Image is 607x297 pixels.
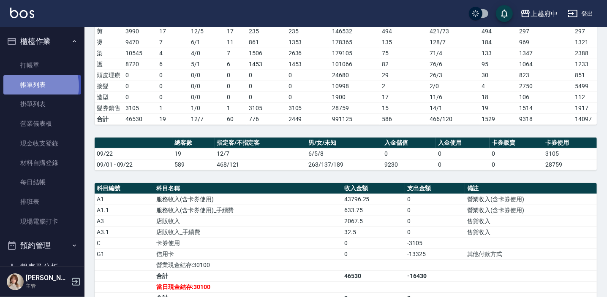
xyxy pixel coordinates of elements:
[154,259,342,270] td: 營業現金結存:30100
[123,48,157,59] td: 10545
[95,183,154,194] th: 科目編號
[154,238,342,248] td: 卡券使用
[247,70,286,81] td: 0
[123,103,157,113] td: 3105
[330,37,380,48] td: 178365
[286,113,330,124] td: 2449
[342,227,405,238] td: 32.5
[306,148,382,159] td: 6/5/8
[405,227,465,238] td: 0
[157,37,189,48] td: 7
[3,212,81,231] a: 現場電腦打卡
[517,59,573,70] td: 1064
[157,26,189,37] td: 17
[517,5,561,22] button: 上越府中
[225,59,247,70] td: 6
[3,134,81,153] a: 現金收支登錄
[286,59,330,70] td: 1453
[95,103,123,113] td: 髮券銷售
[380,59,428,70] td: 82
[95,159,172,170] td: 09/01 - 09/22
[382,148,436,159] td: 0
[330,92,380,103] td: 1900
[517,81,573,92] td: 2750
[225,37,247,48] td: 11
[496,5,513,22] button: save
[3,114,81,133] a: 營業儀表板
[543,148,597,159] td: 3105
[342,216,405,227] td: 2067.5
[405,238,465,248] td: -3105
[427,48,479,59] td: 71 / 4
[247,59,286,70] td: 1453
[427,26,479,37] td: 421 / 73
[225,48,247,59] td: 7
[215,159,306,170] td: 468/121
[286,70,330,81] td: 0
[330,59,380,70] td: 101066
[479,48,517,59] td: 133
[225,26,247,37] td: 17
[247,103,286,113] td: 3105
[380,92,428,103] td: 17
[380,70,428,81] td: 29
[189,103,225,113] td: 1 / 0
[172,159,215,170] td: 589
[427,113,479,124] td: 466/120
[247,26,286,37] td: 235
[342,238,405,248] td: 0
[517,26,573,37] td: 297
[342,270,405,281] td: 46530
[479,37,517,48] td: 184
[517,70,573,81] td: 823
[436,159,490,170] td: 0
[157,59,189,70] td: 6
[286,37,330,48] td: 1353
[405,216,465,227] td: 0
[215,148,306,159] td: 12/7
[247,81,286,92] td: 0
[95,81,123,92] td: 接髮
[189,92,225,103] td: 0 / 0
[247,92,286,103] td: 0
[380,113,428,124] td: 586
[427,37,479,48] td: 128 / 7
[157,48,189,59] td: 4
[172,138,215,148] th: 總客數
[382,159,436,170] td: 9230
[95,248,154,259] td: G1
[10,8,34,18] img: Logo
[306,138,382,148] th: 男/女/未知
[479,103,517,113] td: 19
[479,59,517,70] td: 95
[427,81,479,92] td: 2 / 0
[95,59,123,70] td: 護
[517,48,573,59] td: 1347
[380,26,428,37] td: 494
[95,138,597,170] table: a dense table
[3,94,81,114] a: 掛單列表
[95,205,154,216] td: A1.1
[215,138,306,148] th: 指定客/不指定客
[330,70,380,81] td: 24680
[427,103,479,113] td: 14 / 1
[342,248,405,259] td: 0
[95,26,123,37] td: 剪
[225,81,247,92] td: 0
[564,6,597,22] button: 登出
[517,103,573,113] td: 1514
[517,92,573,103] td: 106
[465,248,597,259] td: 其他付款方式
[26,274,69,282] h5: [PERSON_NAME]
[95,92,123,103] td: 造型
[189,113,225,124] td: 12/7
[225,113,247,124] td: 60
[286,103,330,113] td: 3105
[189,70,225,81] td: 0 / 0
[517,113,573,124] td: 9318
[479,81,517,92] td: 4
[154,183,342,194] th: 科目名稱
[286,26,330,37] td: 235
[479,113,517,124] td: 1529
[330,113,380,124] td: 991125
